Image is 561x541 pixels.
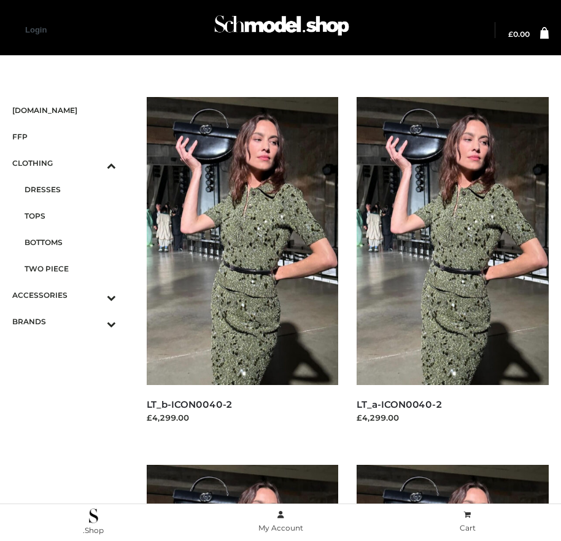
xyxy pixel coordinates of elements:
[25,25,47,34] a: Login
[357,411,549,424] div: £4,299.00
[209,10,352,50] a: Schmodel Admin 964
[187,508,374,535] a: My Account
[12,130,116,144] span: FFP
[357,399,443,410] a: LT_a-ICON0040-2
[374,508,561,535] a: Cart
[12,288,116,302] span: ACCESSORIES
[73,150,116,176] button: Toggle Submenu
[147,411,339,424] div: £4,299.00
[83,526,104,535] span: .Shop
[25,229,116,255] a: BOTTOMS
[258,523,303,532] span: My Account
[73,308,116,335] button: Toggle Submenu
[508,29,530,39] bdi: 0.00
[89,508,98,523] img: .Shop
[12,97,116,123] a: [DOMAIN_NAME]
[25,176,116,203] a: DRESSES
[25,255,116,282] a: TWO PIECE
[12,150,116,176] a: CLOTHINGToggle Submenu
[508,31,530,38] a: £0.00
[25,182,116,197] span: DRESSES
[460,523,476,532] span: Cart
[12,123,116,150] a: FFP
[12,314,116,329] span: BRANDS
[12,282,116,308] a: ACCESSORIESToggle Submenu
[147,399,233,410] a: LT_b-ICON0040-2
[12,103,116,117] span: [DOMAIN_NAME]
[25,262,116,276] span: TWO PIECE
[12,156,116,170] span: CLOTHING
[25,209,116,223] span: TOPS
[25,203,116,229] a: TOPS
[508,29,513,39] span: £
[73,282,116,308] button: Toggle Submenu
[25,235,116,249] span: BOTTOMS
[211,7,352,50] img: Schmodel Admin 964
[12,308,116,335] a: BRANDSToggle Submenu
